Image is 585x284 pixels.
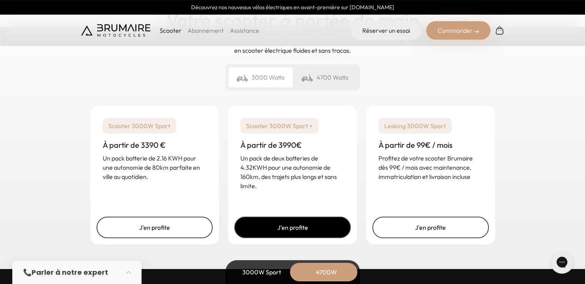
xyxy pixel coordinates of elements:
[372,217,489,238] a: J'en profite
[81,24,150,37] img: Brumaire Motocycles
[474,29,479,34] img: right-arrow-2.png
[426,21,490,40] div: Commander
[378,140,483,150] h3: À partir de 99€ / mois
[351,21,422,40] a: Réserver un essai
[231,263,293,281] div: 3000W Sport
[234,217,351,238] a: J'en profite
[495,26,504,35] img: Panier
[240,118,318,134] p: Scooter 3000W Sport +
[240,140,345,150] h3: À partir de 3990€
[228,67,293,87] div: 3000 Watts
[103,154,207,181] p: Un pack batterie de 2.16 KWH pour une autonomie de 80km parfaite en ville au quotidien.
[547,248,577,276] iframe: Gorgias live chat messenger
[293,67,357,87] div: 4700 Watts
[378,118,452,134] p: Leasing 3000W Sport
[160,26,182,35] p: Scooter
[240,154,345,190] p: Un pack de deux batteries de 4.32KWH pour une autonomie de 160km, des trajets plus longs et sans ...
[230,27,259,34] a: Assistance
[188,27,224,34] a: Abonnement
[97,217,213,238] a: J'en profite
[103,140,207,150] h3: À partir de 3390 €
[296,263,357,281] div: 4700W
[378,154,483,181] p: Profitez de votre scooter Brumaire dès 99€ / mois avec maintenance, immatriculation et livraison ...
[103,118,176,134] p: Scooter 3000W Sport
